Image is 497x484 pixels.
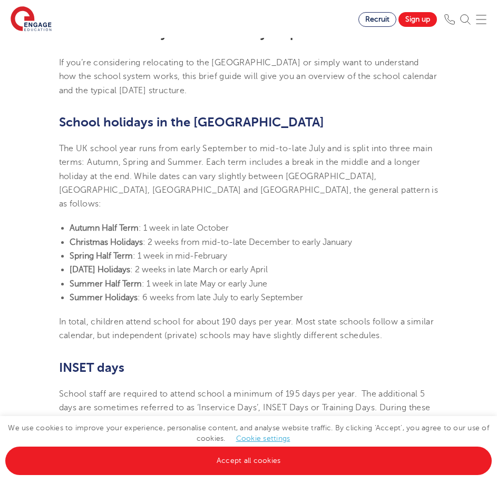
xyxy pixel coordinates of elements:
[59,157,438,209] span: Each term includes a break in the middle and a longer holiday at the end. While dates can vary sl...
[398,12,437,27] a: Sign up
[59,58,437,95] span: If you’re considering relocating to the [GEOGRAPHIC_DATA] or simply want to understand how the sc...
[70,238,143,247] b: Christmas Holidays
[138,293,303,302] span: : 6 weeks from late July to early September
[460,14,471,25] img: Search
[59,389,435,454] span: School staff are required to attend school a minimum of 195 days per year. The additional 5 days ...
[5,447,492,475] a: Accept all cookies
[143,238,352,247] span: : 2 weeks from mid-to-late December to early January
[59,26,438,40] h1: UK school holidays and school days explained
[236,434,290,442] a: Cookie settings
[70,251,133,261] b: Spring Half Term
[59,115,324,130] b: School holidays in the [GEOGRAPHIC_DATA]
[130,265,268,274] span: : 2 weeks in late March or early April
[139,223,229,233] span: : 1 week in late October
[444,14,455,25] img: Phone
[142,279,267,289] span: : 1 week in late May or early June
[11,6,52,33] img: Engage Education
[70,223,139,233] b: Autumn Half Term
[59,144,433,167] span: The UK school year runs from early September to mid-to-late July and is split into three main ter...
[365,15,389,23] span: Recruit
[70,293,138,302] b: Summer Holidays
[59,360,124,375] b: INSET days
[70,265,130,274] b: [DATE] Holidays
[476,14,486,25] img: Mobile Menu
[5,424,492,465] span: We use cookies to improve your experience, personalise content, and analyse website traffic. By c...
[133,251,227,261] span: : 1 week in mid-February
[358,12,396,27] a: Recruit
[59,317,434,340] span: In total, children attend school for about 190 days per year. Most state schools follow a similar...
[70,279,142,289] b: Summer Half Term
